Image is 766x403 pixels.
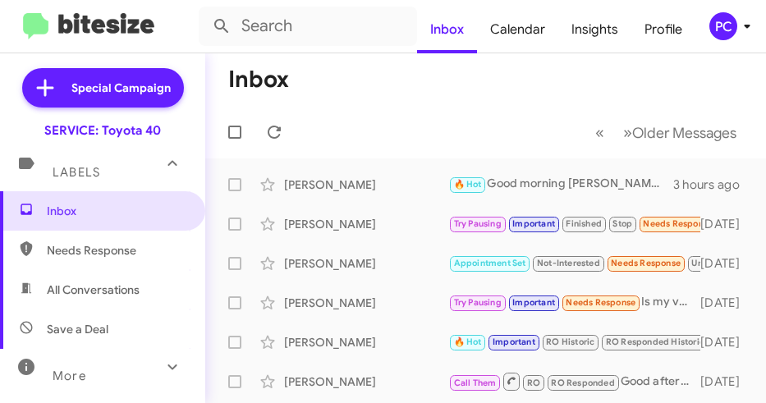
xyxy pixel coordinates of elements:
span: Special Campaign [71,80,171,96]
div: [DATE] [700,295,753,311]
span: 🔥 Hot [454,337,482,347]
div: Good afternoon! I saw that you gave us a call earlier and just wanted to check in to see if you w... [448,371,700,392]
div: 3 hours ago [673,176,753,193]
div: [PERSON_NAME] [284,373,448,390]
nav: Page navigation example [586,116,746,149]
div: [PERSON_NAME] [284,334,448,350]
div: [DATE] [700,255,753,272]
a: Calendar [477,6,558,53]
span: Appointment Set [454,258,526,268]
span: Important [512,218,555,229]
span: RO Historic [546,337,594,347]
span: Stop [612,218,632,229]
span: « [595,122,604,143]
span: Finished [566,218,602,229]
span: Needs Response [643,218,713,229]
div: [DATE] [700,334,753,350]
span: Try Pausing [454,218,502,229]
div: [PERSON_NAME] [284,295,448,311]
div: Liked “I will update our system, thank you!” [448,214,700,233]
h1: Inbox [228,66,289,93]
span: Needs Response [47,242,186,259]
a: Special Campaign [22,68,184,108]
div: [DATE] [700,373,753,390]
span: RO [527,378,540,388]
div: [PERSON_NAME] [284,255,448,272]
span: Older Messages [632,124,736,142]
span: Important [512,297,555,308]
span: Unfinished [691,258,736,268]
span: Call Them [454,378,497,388]
div: [PERSON_NAME] [284,176,448,193]
div: [PERSON_NAME] [284,216,448,232]
div: SERVICE: Toyota 40 [44,122,161,139]
span: 🔥 Hot [454,179,482,190]
button: Next [613,116,746,149]
span: Labels [53,165,100,180]
span: Important [493,337,535,347]
button: Previous [585,116,614,149]
div: Is my vehicle still covered for the free oil change [448,293,700,312]
div: Hey [PERSON_NAME], so my car needs oil change can I come now if there is availability? [448,332,700,351]
div: [DATE] [700,216,753,232]
span: Not-Interested [537,258,600,268]
span: Needs Response [611,258,681,268]
span: Needs Response [566,297,635,308]
a: Insights [558,6,631,53]
div: I am sorry that time did not work for you, I have availability [DATE], is there a time you were l... [448,254,700,272]
span: RO Responded Historic [606,337,704,347]
span: Save a Deal [47,321,108,337]
button: PC [695,12,748,40]
input: Search [199,7,417,46]
span: » [623,122,632,143]
span: All Conversations [47,282,140,298]
a: Inbox [417,6,477,53]
a: Profile [631,6,695,53]
span: Try Pausing [454,297,502,308]
div: Good morning [PERSON_NAME]! Is that the mileage for your 2025 Corolla? [448,175,673,194]
span: Inbox [47,203,186,219]
span: RO Responded [551,378,614,388]
div: PC [709,12,737,40]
